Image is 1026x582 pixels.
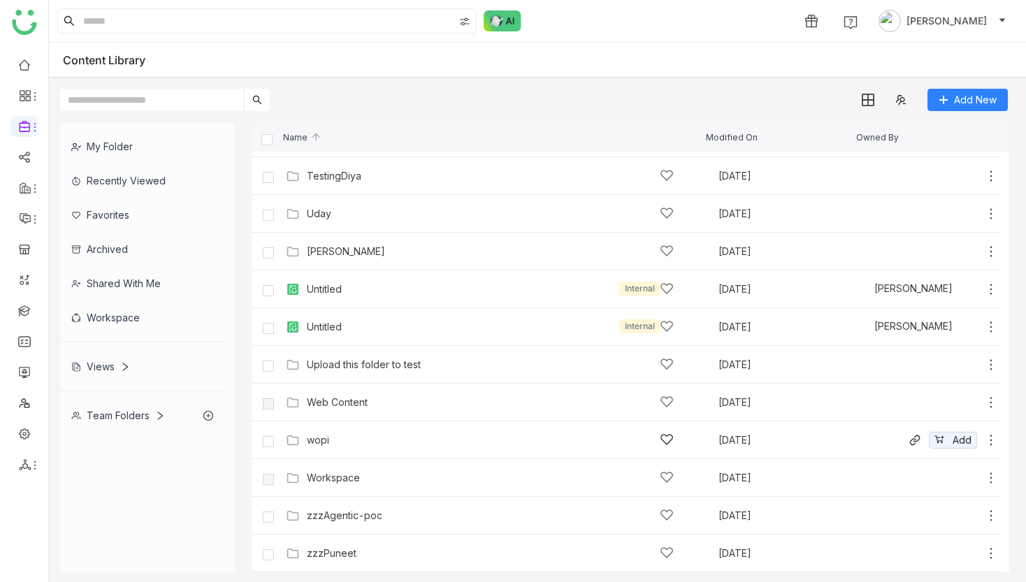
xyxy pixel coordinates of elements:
div: [PERSON_NAME] [855,320,953,334]
div: Workspace [60,300,224,335]
div: [DATE] [718,398,855,407]
div: Team Folders [71,409,165,421]
img: Folder [286,358,300,372]
span: Owned By [856,133,899,142]
span: Name [283,133,321,142]
img: Folder [286,471,300,485]
a: zzzAgentic-poc [307,510,382,521]
img: logo [12,10,37,35]
div: Content Library [63,53,166,67]
span: Add New [954,92,997,108]
div: Shared with me [60,266,224,300]
img: Folder [286,395,300,409]
img: help.svg [844,15,858,29]
img: Folder [286,169,300,183]
div: [DATE] [718,548,855,558]
img: ask-buddy-normal.svg [484,10,521,31]
div: Views [71,361,130,372]
button: [PERSON_NAME] [876,10,1009,32]
div: Internal [619,319,660,333]
a: Upload this folder to test [307,359,421,370]
div: [DATE] [718,473,855,483]
img: Folder [286,546,300,560]
img: grid.svg [862,94,874,106]
img: Folder [286,433,300,447]
div: Favorites [60,198,224,232]
div: [DATE] [718,209,855,219]
img: paper.svg [286,320,300,334]
img: Folder [286,207,300,221]
div: My Folder [60,129,224,163]
div: [DATE] [718,360,855,370]
a: zzzPuneet [307,548,356,559]
span: [PERSON_NAME] [906,13,987,29]
a: Web Content [307,397,368,408]
a: Uday [307,208,331,219]
img: paper.svg [286,282,300,296]
img: 684a9b3fde261c4b36a3d19f [855,282,869,296]
span: Add [953,432,971,448]
img: search-type.svg [459,16,470,27]
div: [DATE] [718,284,855,294]
img: 684a9b3fde261c4b36a3d19f [855,320,869,334]
div: [PERSON_NAME] [855,282,953,296]
button: Add New [927,89,1008,111]
img: arrow-up.svg [310,131,321,143]
div: [DATE] [718,435,855,445]
a: Untitled [307,284,342,295]
img: Folder [286,509,300,523]
a: [PERSON_NAME] [307,246,385,257]
span: Modified On [706,133,758,142]
div: [DATE] [718,511,855,521]
div: [DATE] [718,247,855,256]
div: Internal [619,282,660,296]
div: [DATE] [718,322,855,332]
div: Archived [60,232,224,266]
a: wopi [307,435,329,446]
img: Folder [286,245,300,259]
a: Workspace [307,472,360,483]
a: Untitled [307,321,342,333]
div: [DATE] [718,171,855,181]
a: TestingDiya [307,170,361,182]
img: avatar [879,10,901,32]
button: Add [929,432,977,449]
div: Recently Viewed [60,163,224,198]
